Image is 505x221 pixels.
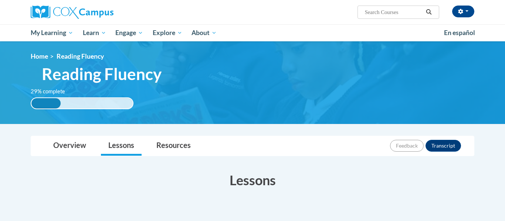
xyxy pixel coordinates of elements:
span: Engage [115,28,143,37]
a: En español [439,25,480,41]
button: Transcript [426,140,461,152]
img: Cox Campus [31,6,113,19]
input: Search Courses [364,8,423,17]
a: Home [31,52,48,60]
h3: Lessons [31,171,474,189]
span: En español [444,29,475,37]
a: Cox Campus [31,6,171,19]
div: 29% complete [31,98,61,108]
div: Main menu [20,24,485,41]
a: About [187,24,222,41]
span: Reading Fluency [57,52,104,60]
a: Learn [78,24,111,41]
button: Account Settings [452,6,474,17]
a: Lessons [101,136,142,156]
span: Reading Fluency [42,64,162,84]
button: Feedback [390,140,424,152]
button: Search [423,8,434,17]
a: Resources [149,136,198,156]
a: Engage [111,24,148,41]
label: 29% complete [31,87,73,96]
span: My Learning [31,28,73,37]
a: Overview [46,136,94,156]
a: Explore [148,24,187,41]
span: About [192,28,217,37]
span: Learn [83,28,106,37]
span: Explore [153,28,182,37]
a: My Learning [26,24,78,41]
